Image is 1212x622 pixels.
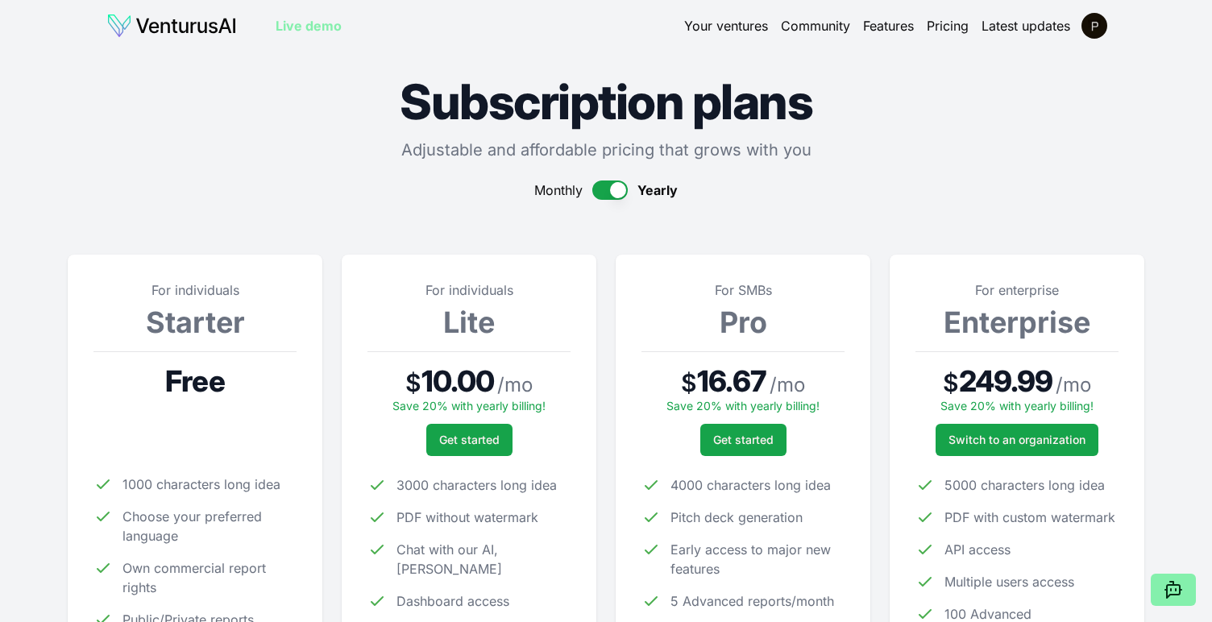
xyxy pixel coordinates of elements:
span: Choose your preferred language [122,507,297,545]
span: Save 20% with yearly billing! [392,399,546,413]
span: Dashboard access [396,591,509,611]
p: Adjustable and affordable pricing that grows with you [68,139,1144,161]
span: 3000 characters long idea [396,475,557,495]
button: Get started [700,424,787,456]
a: Switch to an organization [936,424,1098,456]
a: Latest updates [982,16,1070,35]
button: Get started [426,424,513,456]
span: Chat with our AI, [PERSON_NAME] [396,540,571,578]
span: Save 20% with yearly billing! [940,399,1094,413]
span: PDF with custom watermark [944,508,1115,527]
span: Get started [713,432,774,448]
span: PDF without watermark [396,508,538,527]
span: 4000 characters long idea [670,475,831,495]
span: Pitch deck generation [670,508,803,527]
h1: Subscription plans [68,77,1144,126]
span: Yearly [637,180,678,200]
img: ALV-UjXAJngHXsJUHZbYG_jOP_TnBa_8N4UslIZGUzoXw0UOY4VustAGr3-7bCBC2qg--V42jOMu0wNn9lgWisSBidASfitqt... [1081,13,1107,39]
span: 5000 characters long idea [944,475,1105,495]
span: 5 Advanced reports/month [670,591,834,611]
span: $ [681,368,697,397]
h3: Enterprise [915,306,1119,338]
a: Community [781,16,850,35]
span: Monthly [534,180,583,200]
span: Save 20% with yearly billing! [666,399,820,413]
span: $ [943,368,959,397]
p: For SMBs [641,280,845,300]
span: Early access to major new features [670,540,845,578]
h3: Pro [641,306,845,338]
span: Free [165,365,224,397]
a: Features [863,16,914,35]
span: Own commercial report rights [122,558,297,597]
span: 1000 characters long idea [122,475,280,494]
span: API access [944,540,1011,559]
a: Live demo [276,16,342,35]
span: / mo [1056,372,1091,398]
span: Get started [439,432,500,448]
span: / mo [497,372,533,398]
span: / mo [770,372,805,398]
p: For individuals [93,280,297,300]
span: 249.99 [959,365,1053,397]
a: Your ventures [684,16,768,35]
p: For enterprise [915,280,1119,300]
img: logo [106,13,237,39]
a: Pricing [927,16,969,35]
h3: Starter [93,306,297,338]
span: Multiple users access [944,572,1074,591]
span: 10.00 [421,365,495,397]
span: $ [405,368,421,397]
h3: Lite [367,306,571,338]
p: For individuals [367,280,571,300]
span: 16.67 [697,365,766,397]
